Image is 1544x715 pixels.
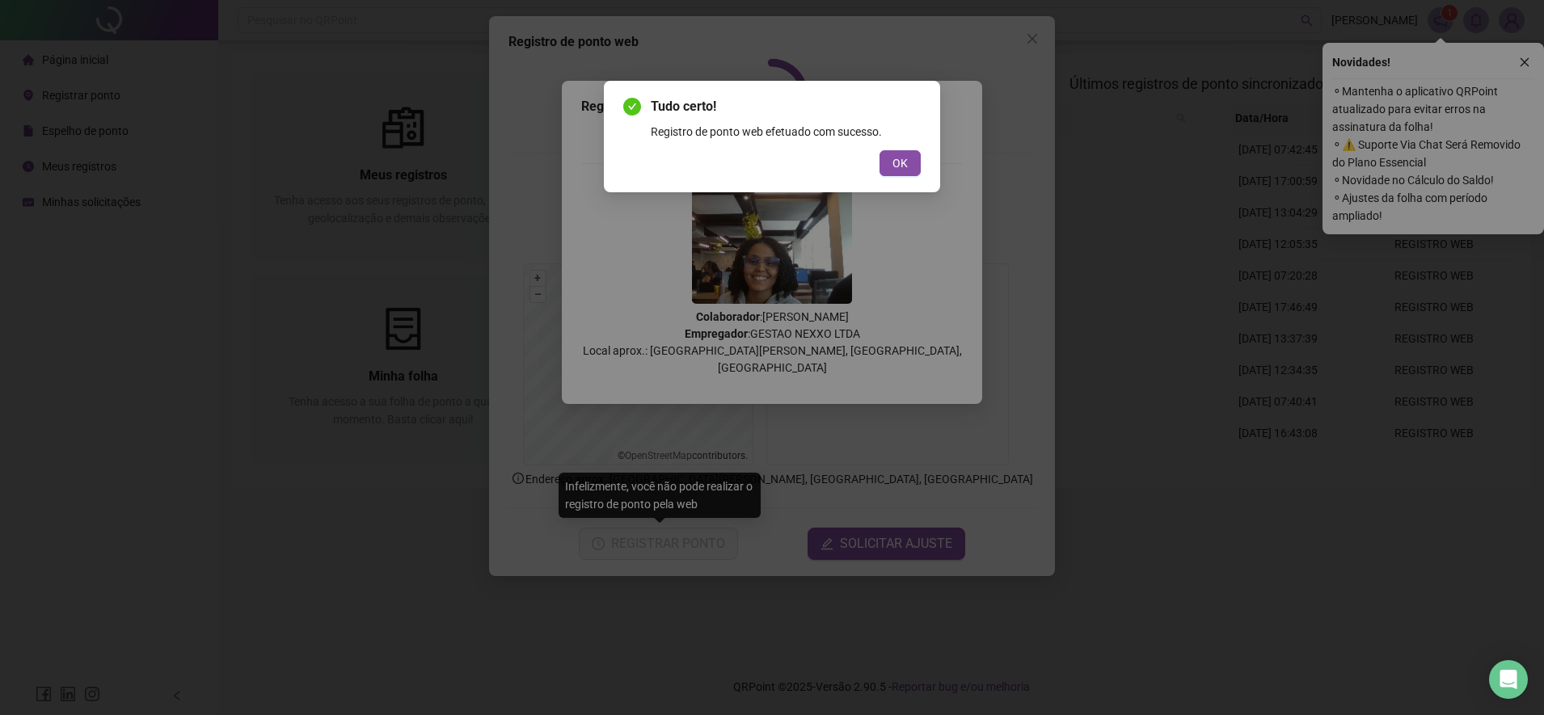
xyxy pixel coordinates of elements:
[880,150,921,176] button: OK
[651,97,921,116] span: Tudo certo!
[623,98,641,116] span: check-circle
[892,154,908,172] span: OK
[1489,660,1528,699] div: Open Intercom Messenger
[651,123,921,141] div: Registro de ponto web efetuado com sucesso.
